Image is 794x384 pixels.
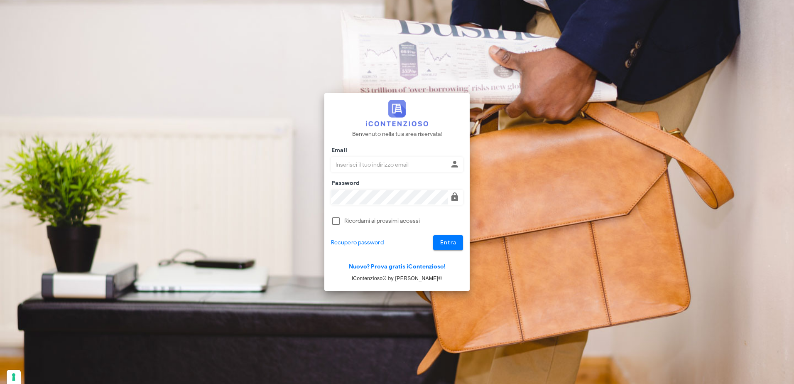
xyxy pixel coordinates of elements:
[329,146,347,155] label: Email
[331,158,448,172] input: Inserisci il tuo indirizzo email
[352,130,442,139] p: Benvenuto nella tua area riservata!
[324,274,470,283] p: iContenzioso® by [PERSON_NAME]©
[7,370,21,384] button: Le tue preferenze relative al consenso per le tecnologie di tracciamento
[433,235,463,250] button: Entra
[344,217,463,225] label: Ricordami ai prossimi accessi
[331,238,384,247] a: Recupero password
[440,239,457,246] span: Entra
[329,179,360,187] label: Password
[349,263,446,270] a: Nuovo? Prova gratis iContenzioso!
